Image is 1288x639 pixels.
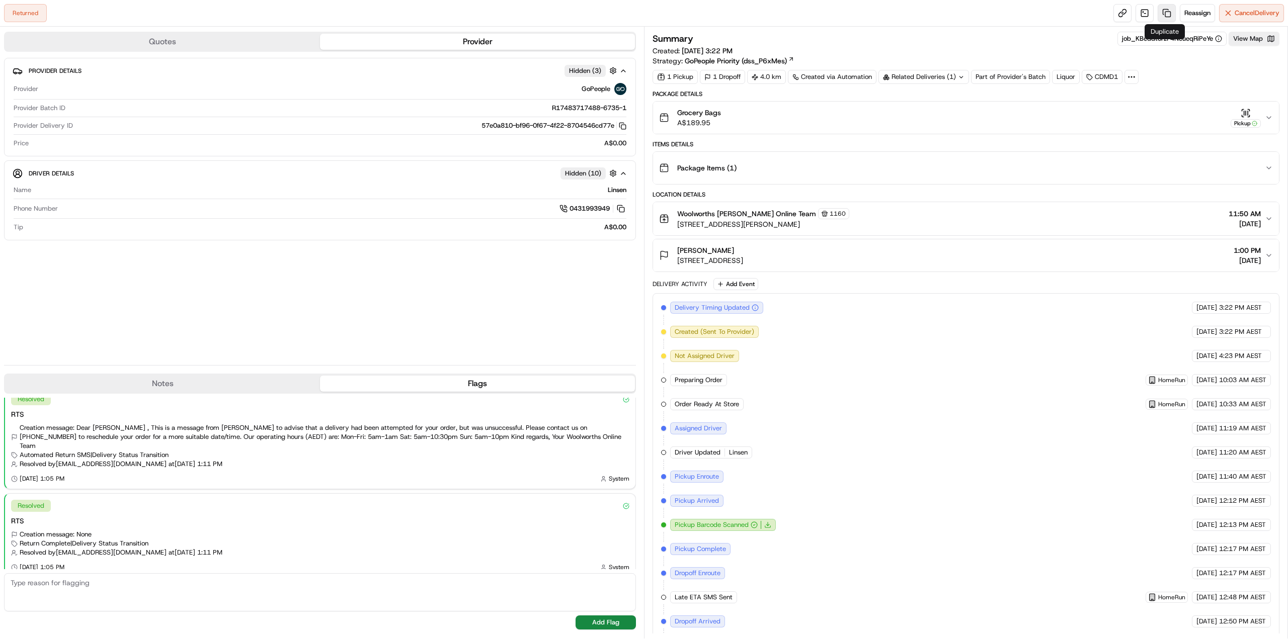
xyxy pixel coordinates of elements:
[675,569,720,578] span: Dropoff Enroute
[1219,569,1266,578] span: 12:17 PM AEST
[685,56,787,66] span: GoPeople Priority (dss_P6xMes)
[1196,472,1217,481] span: [DATE]
[653,152,1279,184] button: Package Items (1)
[1219,448,1266,457] span: 11:20 AM AEST
[675,520,749,529] span: Pickup Barcode Scanned
[1234,255,1261,265] span: [DATE]
[576,615,636,629] button: Add Flag
[565,169,601,178] span: Hidden ( 10 )
[1052,70,1080,84] div: Liquor
[20,460,167,469] span: Resolved by [EMAIL_ADDRESS][DOMAIN_NAME]
[1231,108,1261,128] button: Pickup
[653,70,698,84] div: 1 Pickup
[1196,569,1217,578] span: [DATE]
[1234,245,1261,255] span: 1:00 PM
[5,376,320,392] button: Notes
[1219,472,1266,481] span: 11:40 AM AEST
[14,186,31,195] span: Name
[582,84,610,94] span: GoPeople
[675,424,722,433] span: Assigned Driver
[14,139,29,148] span: Price
[559,203,626,214] a: 0431993949
[675,351,735,360] span: Not Assigned Driver
[1229,219,1261,229] span: [DATE]
[675,327,754,336] span: Created (Sent To Provider)
[653,34,693,43] h3: Summary
[1196,376,1217,385] span: [DATE]
[700,70,745,84] div: 1 Dropoff
[20,539,148,548] span: Return Complete | Delivery Status Transition
[653,239,1279,271] button: [PERSON_NAME][STREET_ADDRESS]1:00 PM[DATE]
[1158,593,1185,601] span: HomeRun
[481,121,626,130] button: 57e0a810-bf96-0f67-4f22-8704546cd77e
[1196,544,1217,554] span: [DATE]
[27,223,626,232] div: A$0.00
[13,62,627,79] button: Provider DetailsHidden (3)
[830,210,846,218] span: 1160
[878,70,969,84] div: Related Deliveries (1)
[1196,400,1217,409] span: [DATE]
[1219,520,1266,529] span: 12:13 PM AEST
[1196,448,1217,457] span: [DATE]
[1219,617,1266,626] span: 12:50 PM AEST
[788,70,876,84] a: Created via Automation
[1196,424,1217,433] span: [DATE]
[11,409,629,419] div: RTS
[675,448,720,457] span: Driver Updated
[675,520,758,529] button: Pickup Barcode Scanned
[569,66,601,75] span: Hidden ( 3 )
[1219,303,1262,312] span: 3:22 PM AEST
[1231,119,1261,128] div: Pickup
[677,255,743,265] span: [STREET_ADDRESS]
[653,140,1279,148] div: Items Details
[320,376,635,392] button: Flags
[713,278,758,290] button: Add Event
[169,460,222,469] span: at [DATE] 1:11 PM
[565,64,619,77] button: Hidden (3)
[677,118,721,128] span: A$189.95
[653,280,707,288] div: Delivery Activity
[675,496,719,505] span: Pickup Arrived
[614,83,626,95] img: gopeople_logo.png
[1180,4,1215,22] button: Reassign
[677,108,721,118] span: Grocery Bags
[20,548,167,557] span: Resolved by [EMAIL_ADDRESS][DOMAIN_NAME]
[675,593,733,602] span: Late ETA SMS Sent
[169,548,222,557] span: at [DATE] 1:11 PM
[729,448,748,457] span: Linsen
[320,34,635,50] button: Provider
[1184,9,1211,18] span: Reassign
[570,204,610,213] span: 0431993949
[1219,424,1266,433] span: 11:19 AM AEST
[5,34,320,50] button: Quotes
[13,165,627,181] button: Driver DetailsHidden (10)
[747,70,786,84] div: 4.0 km
[653,102,1279,134] button: Grocery BagsA$189.95Pickup
[1219,376,1266,385] span: 10:03 AM AEST
[677,209,816,219] span: Woolworths [PERSON_NAME] Online Team
[1158,376,1185,384] span: HomeRun
[20,563,64,571] span: [DATE] 1:05 PM
[653,202,1279,235] button: Woolworths [PERSON_NAME] Online Team1160[STREET_ADDRESS][PERSON_NAME]11:50 AM[DATE]
[675,617,720,626] span: Dropoff Arrived
[35,186,626,195] div: Linsen
[20,423,629,450] span: Creation message: Dear [PERSON_NAME] , This is a message from [PERSON_NAME] to advise that a deli...
[1196,593,1217,602] span: [DATE]
[20,475,64,483] span: [DATE] 1:05 PM
[1219,496,1266,505] span: 12:12 PM AEST
[29,67,82,75] span: Provider Details
[1196,520,1217,529] span: [DATE]
[682,46,733,55] span: [DATE] 3:22 PM
[685,56,794,66] a: GoPeople Priority (dss_P6xMes)
[609,563,629,571] span: System
[1122,34,1222,43] button: job_KBeddtorzF4NcueqRiPeYe
[1196,327,1217,336] span: [DATE]
[1196,303,1217,312] span: [DATE]
[677,245,734,255] span: [PERSON_NAME]
[653,56,794,66] div: Strategy:
[14,84,38,94] span: Provider
[1196,351,1217,360] span: [DATE]
[1219,327,1262,336] span: 3:22 PM AEST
